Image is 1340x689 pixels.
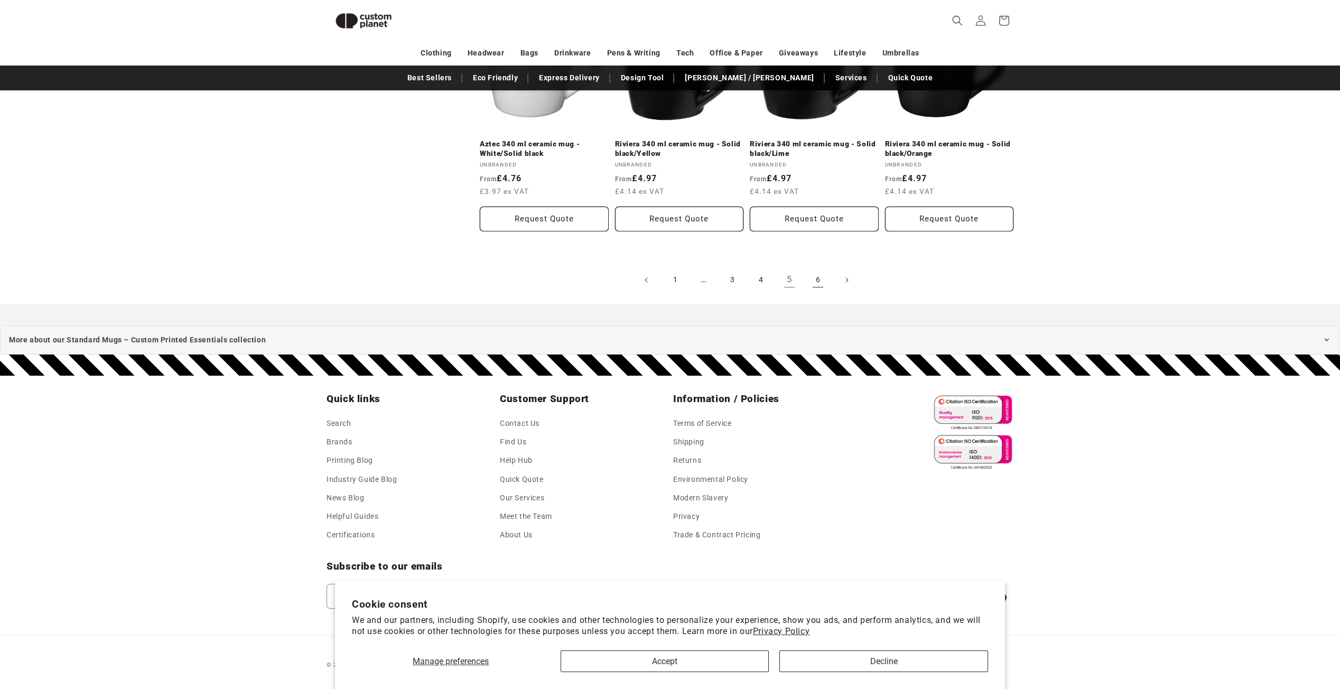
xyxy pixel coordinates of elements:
button: Request Quote [750,207,879,231]
a: Next page [835,268,858,292]
a: Search [327,417,351,433]
a: Clothing [421,44,452,62]
small: © 2025, [327,662,393,668]
a: Terms of Service [673,417,732,433]
a: Riviera 340 ml ceramic mug - Solid black/Orange [885,139,1014,158]
h2: Information / Policies [673,393,840,405]
a: Page 6 [806,268,830,292]
a: Certifications [327,526,375,544]
a: Returns [673,451,701,470]
a: Riviera 340 ml ceramic mug - Solid black/Lime [750,139,879,158]
a: Shipping [673,433,704,451]
a: Environmental Policy [673,470,748,489]
a: Trade & Contract Pricing [673,526,760,544]
button: Manage preferences [352,650,550,672]
summary: Search [946,9,969,32]
span: Manage preferences [413,656,489,666]
h2: Cookie consent [352,598,988,610]
a: Help Hub [500,451,533,470]
a: Pens & Writing [607,44,660,62]
a: Modern Slavery [673,489,728,507]
button: Decline [779,650,988,672]
iframe: Chat Widget [1159,575,1340,689]
a: Office & Paper [710,44,762,62]
a: Riviera 340 ml ceramic mug - Solid black/Yellow [615,139,744,158]
a: Page 1 [664,268,687,292]
a: Tech [676,44,694,62]
a: Headwear [468,44,505,62]
a: Design Tool [616,69,669,87]
a: Quick Quote [883,69,938,87]
a: Helpful Guides [327,507,378,526]
a: Brands [327,433,352,451]
a: News Blog [327,489,364,507]
a: Services [830,69,872,87]
button: Accept [561,650,769,672]
p: We and our partners, including Shopify, use cookies and other technologies to personalize your ex... [352,615,988,637]
a: [PERSON_NAME] / [PERSON_NAME] [680,69,819,87]
a: Drinkware [554,44,591,62]
a: Aztec 340 ml ceramic mug - White/Solid black [480,139,609,158]
h2: Subscribe to our emails [327,560,875,573]
a: Privacy Policy [753,626,809,636]
a: Best Sellers [402,69,457,87]
img: Custom Planet [327,4,401,38]
a: Umbrellas [882,44,919,62]
a: Giveaways [779,44,818,62]
span: More about our Standard Mugs – Custom Printed Essentials collection [9,333,266,347]
nav: Pagination [480,268,1013,292]
a: Page 5 [778,268,801,292]
a: Contact Us [500,417,539,433]
a: Quick Quote [500,470,544,489]
a: Our Services [500,489,544,507]
h2: Quick links [327,393,494,405]
img: ISO 9001 Certified [929,393,1013,432]
span: … [692,268,715,292]
a: Find Us [500,433,526,451]
h2: Customer Support [500,393,667,405]
a: Page 3 [721,268,744,292]
a: Industry Guide Blog [327,470,397,489]
a: Privacy [673,507,700,526]
a: About Us [500,526,533,544]
a: Bags [520,44,538,62]
img: ISO 14001 Certified [929,432,1013,472]
button: Request Quote [885,207,1014,231]
a: Express Delivery [534,69,605,87]
a: Meet the Team [500,507,552,526]
a: Page 4 [749,268,773,292]
button: Request Quote [480,207,609,231]
a: Eco Friendly [468,69,523,87]
a: Lifestyle [834,44,866,62]
a: Printing Blog [327,451,373,470]
a: Previous page [635,268,658,292]
button: Request Quote [615,207,744,231]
